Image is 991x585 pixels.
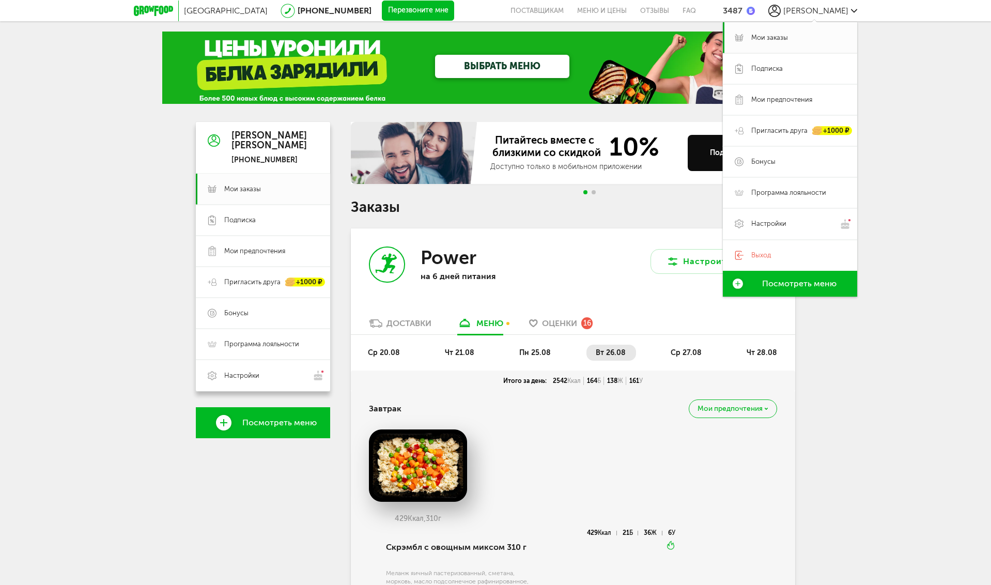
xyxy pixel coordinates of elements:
span: Ккал [567,377,581,384]
span: Подписка [751,64,783,73]
a: Оценки 16 [524,318,598,334]
img: big_nGaHh9KMYtJ1l6S0.png [369,429,467,502]
a: Подписка [723,53,857,84]
span: г [438,514,441,523]
span: У [672,529,675,536]
span: Ж [617,377,623,384]
div: 21 [623,531,638,535]
span: Настройки [751,219,786,228]
div: 3487 [723,6,742,16]
span: чт 28.08 [747,348,777,357]
span: Б [597,377,601,384]
span: Посмотреть меню [762,279,837,288]
div: 16 [581,317,593,329]
span: Мои заказы [224,184,261,194]
span: чт 21.08 [445,348,474,357]
p: на 6 дней питания [421,271,555,281]
span: пн 25.08 [519,348,551,357]
span: Программа лояльности [751,188,826,197]
h1: Заказы [351,201,795,214]
span: Go to slide 1 [583,190,587,194]
div: Итого за день: [500,377,550,385]
a: Мои предпочтения [196,236,330,267]
h4: Завтрак [369,399,401,419]
span: 10% [603,134,659,160]
div: 6 [668,531,675,535]
a: Программа лояльности [196,329,330,360]
span: Мои предпочтения [751,95,812,104]
a: Выход [723,240,857,271]
div: [PHONE_NUMBER] [231,156,307,165]
span: Подписка [224,215,256,225]
div: Подробнее [710,148,760,158]
span: Go to slide 2 [592,190,596,194]
span: Б [629,529,633,536]
span: Бонусы [224,309,249,318]
a: Настройки [723,208,857,240]
div: 138 [604,377,626,385]
span: Ж [651,529,657,536]
h3: Power [421,247,476,269]
a: ВЫБРАТЬ МЕНЮ [435,55,569,78]
button: Перезвоните мне [382,1,454,21]
div: 2542 [550,377,584,385]
div: [PERSON_NAME] [PERSON_NAME] [231,131,307,151]
span: Посмотреть меню [242,418,317,427]
span: Ккал [598,529,611,536]
a: Пригласить друга +1000 ₽ [723,115,857,146]
div: 164 [584,377,604,385]
span: вт 26.08 [596,348,626,357]
div: 429 310 [369,515,467,523]
a: Доставки [364,318,437,334]
span: ср 27.08 [671,348,702,357]
span: Пригласить друга [751,126,808,135]
span: Бонусы [751,157,776,166]
div: 429 [587,531,616,535]
span: У [639,377,643,384]
div: Доступно только в мобильном приложении [490,162,679,172]
a: Мои заказы [723,22,857,53]
a: Подписка [196,205,330,236]
span: Выход [751,251,771,260]
div: +1000 ₽ [286,278,325,287]
span: Мои предпочтения [224,247,285,256]
span: Ккал, [408,514,426,523]
button: Подробнее [688,135,778,171]
a: Настройки [196,360,330,391]
a: Бонусы [196,298,330,329]
span: Оценки [542,318,577,328]
a: Программа лояльности [723,177,857,208]
span: Мои заказы [751,33,788,42]
a: Бонусы [723,146,857,177]
span: Питайтесь вместе с близкими со скидкой [490,134,603,160]
div: +1000 ₽ [813,126,852,135]
a: Посмотреть меню [196,407,330,438]
span: Настройки [224,371,259,380]
div: Доставки [386,318,431,328]
span: [GEOGRAPHIC_DATA] [184,6,268,16]
div: 36 [644,531,662,535]
div: Скрэмбл с овощным миксом 310 г [386,530,529,565]
a: Посмотреть меню [723,271,857,297]
a: [PHONE_NUMBER] [298,6,371,16]
span: Мои предпочтения [698,405,763,412]
img: bonus_b.cdccf46.png [747,7,755,15]
span: ср 20.08 [368,348,400,357]
img: family-banner.579af9d.jpg [351,122,480,184]
a: Мои заказы [196,174,330,205]
a: Пригласить друга +1000 ₽ [196,267,330,298]
div: меню [476,318,503,328]
span: Программа лояльности [224,340,299,349]
div: 161 [626,377,646,385]
a: Мои предпочтения [723,84,857,115]
button: Настроить меню [651,249,775,274]
span: Пригласить друга [224,278,281,287]
span: [PERSON_NAME] [783,6,848,16]
a: меню [452,318,508,334]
